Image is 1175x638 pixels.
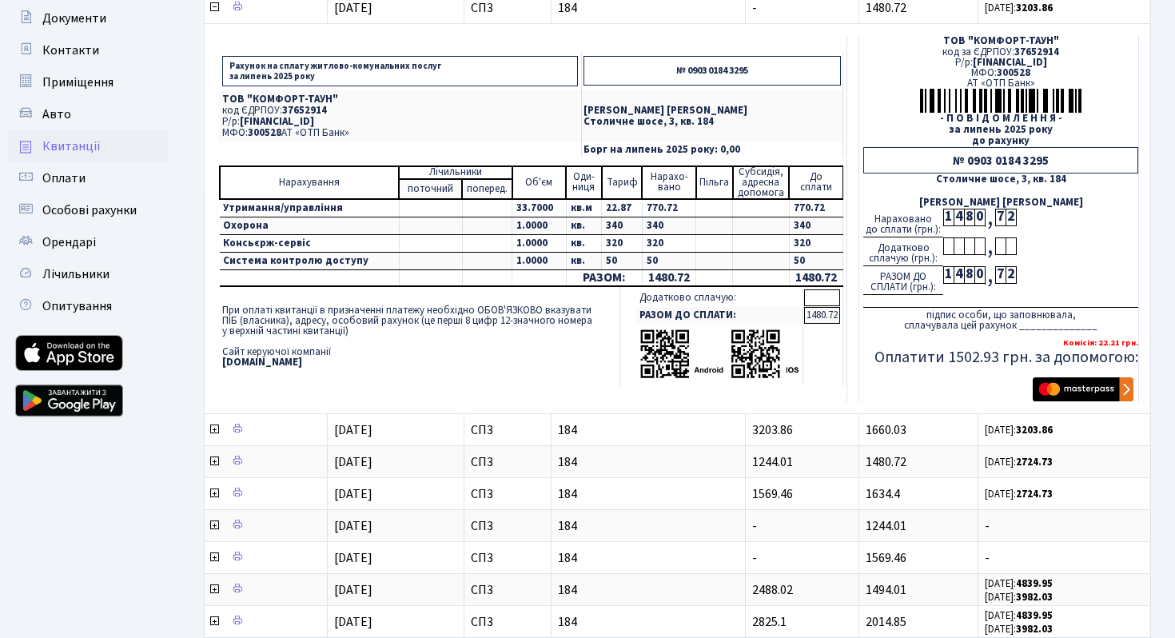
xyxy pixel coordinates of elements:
span: Особові рахунки [42,201,137,219]
span: - [985,520,1144,532]
div: - П О В І Д О М Л Е Н Н Я - [863,114,1138,124]
div: підпис особи, що заповнювала, сплачувала цей рахунок ______________ [863,307,1138,331]
span: 184 [558,584,739,596]
div: Столичне шосе, 3, кв. 184 [863,174,1138,185]
span: Документи [42,10,106,27]
div: ТОВ "КОМФОРТ-ТАУН" [863,36,1138,46]
span: 1634.4 [866,485,900,503]
td: поточний [399,179,462,199]
img: apps-qrcodes.png [639,328,799,380]
a: Оплати [8,162,168,194]
small: [DATE]: [985,622,1053,636]
span: Контакти [42,42,99,59]
td: Лічильники [399,166,512,179]
div: 1 [943,209,954,226]
div: , [985,209,995,227]
span: 37652914 [282,103,327,118]
span: СП3 [471,456,545,469]
td: Нарахування [220,166,399,199]
b: 3982.03 [1016,590,1053,604]
div: , [985,237,995,256]
b: 2724.73 [1016,487,1053,501]
td: кв. [566,217,602,234]
span: СП3 [471,520,545,532]
td: 50 [642,252,695,269]
span: Лічильники [42,265,110,283]
h5: Оплатити 1502.93 грн. за допомогою: [863,348,1138,367]
p: Столичне шосе, 3, кв. 184 [584,117,841,127]
p: МФО: АТ «ОТП Банк» [222,128,578,138]
a: Приміщення [8,66,168,98]
a: Лічильники [8,258,168,290]
a: Квитанції [8,130,168,162]
span: 37652914 [1014,45,1059,59]
small: [DATE]: [985,423,1053,437]
td: поперед. [462,179,512,199]
td: 1.0000 [512,217,566,234]
span: СП3 [471,488,545,500]
b: 3982.03 [1016,622,1053,636]
span: [FINANCIAL_ID] [240,114,314,129]
span: 300528 [248,126,281,140]
td: 320 [602,234,643,252]
span: [DATE] [334,613,372,631]
small: [DATE]: [985,1,1053,15]
div: № 0903 0184 3295 [863,147,1138,173]
small: [DATE]: [985,608,1053,623]
div: до рахунку [863,136,1138,146]
td: Консьєрж-сервіс [220,234,399,252]
span: - [752,517,757,535]
td: РАЗОМ ДО СПЛАТИ: [636,307,803,324]
span: Приміщення [42,74,114,91]
span: Опитування [42,297,112,315]
a: Опитування [8,290,168,322]
div: АТ «ОТП Банк» [863,78,1138,89]
span: Оплати [42,169,86,187]
div: [PERSON_NAME] [PERSON_NAME] [863,197,1138,208]
span: 184 [558,552,739,564]
td: 50 [602,252,643,269]
div: МФО: [863,68,1138,78]
td: Тариф [602,166,643,199]
p: [PERSON_NAME] [PERSON_NAME] [584,106,841,116]
div: 4 [954,209,964,226]
span: 184 [558,616,739,628]
td: 1480.72 [789,269,842,286]
span: - [985,552,1144,564]
span: [DATE] [334,581,372,599]
td: РАЗОМ: [566,269,642,286]
td: Оди- ниця [566,166,602,199]
p: Борг на липень 2025 року: 0,00 [584,145,841,155]
b: 4839.95 [1016,608,1053,623]
b: 3203.86 [1016,1,1053,15]
p: Р/р: [222,117,578,127]
p: ТОВ "КОМФОРТ-ТАУН" [222,94,578,105]
td: До cплати [789,166,842,199]
span: 1569.46 [752,485,793,503]
td: 1480.72 [642,269,695,286]
div: 2 [1006,266,1016,284]
a: Орендарі [8,226,168,258]
p: № 0903 0184 3295 [584,56,841,86]
td: 1.0000 [512,252,566,269]
td: 1480.72 [804,307,840,324]
span: Авто [42,106,71,123]
span: 184 [558,2,739,14]
div: Р/р: [863,58,1138,68]
span: СП3 [471,584,545,596]
div: 8 [964,209,974,226]
span: 2488.02 [752,581,793,599]
div: 4 [954,266,964,284]
span: 184 [558,424,739,437]
b: 3203.86 [1016,423,1053,437]
span: 1569.46 [866,549,906,567]
a: Особові рахунки [8,194,168,226]
td: Система контролю доступу [220,252,399,269]
div: , [985,266,995,285]
td: Об'єм [512,166,566,199]
td: 1.0000 [512,234,566,252]
td: Охорона [220,217,399,234]
div: РАЗОМ ДО СПЛАТИ (грн.): [863,266,943,295]
small: [DATE]: [985,576,1053,591]
span: 2825.1 [752,613,787,631]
